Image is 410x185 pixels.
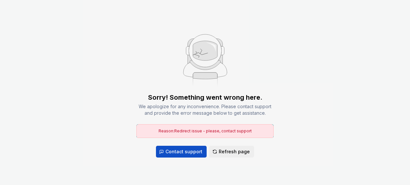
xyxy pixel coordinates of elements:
span: Contact support [165,148,202,155]
button: Contact support [156,146,207,158]
div: We apologize for any inconvenience. Please contact support and provide the error message below to... [136,103,274,116]
button: Refresh page [209,146,254,158]
div: Sorry! Something went wrong here. [148,93,262,102]
span: Reason: Redirect issue - please, contact support [159,128,252,133]
span: Refresh page [219,148,250,155]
